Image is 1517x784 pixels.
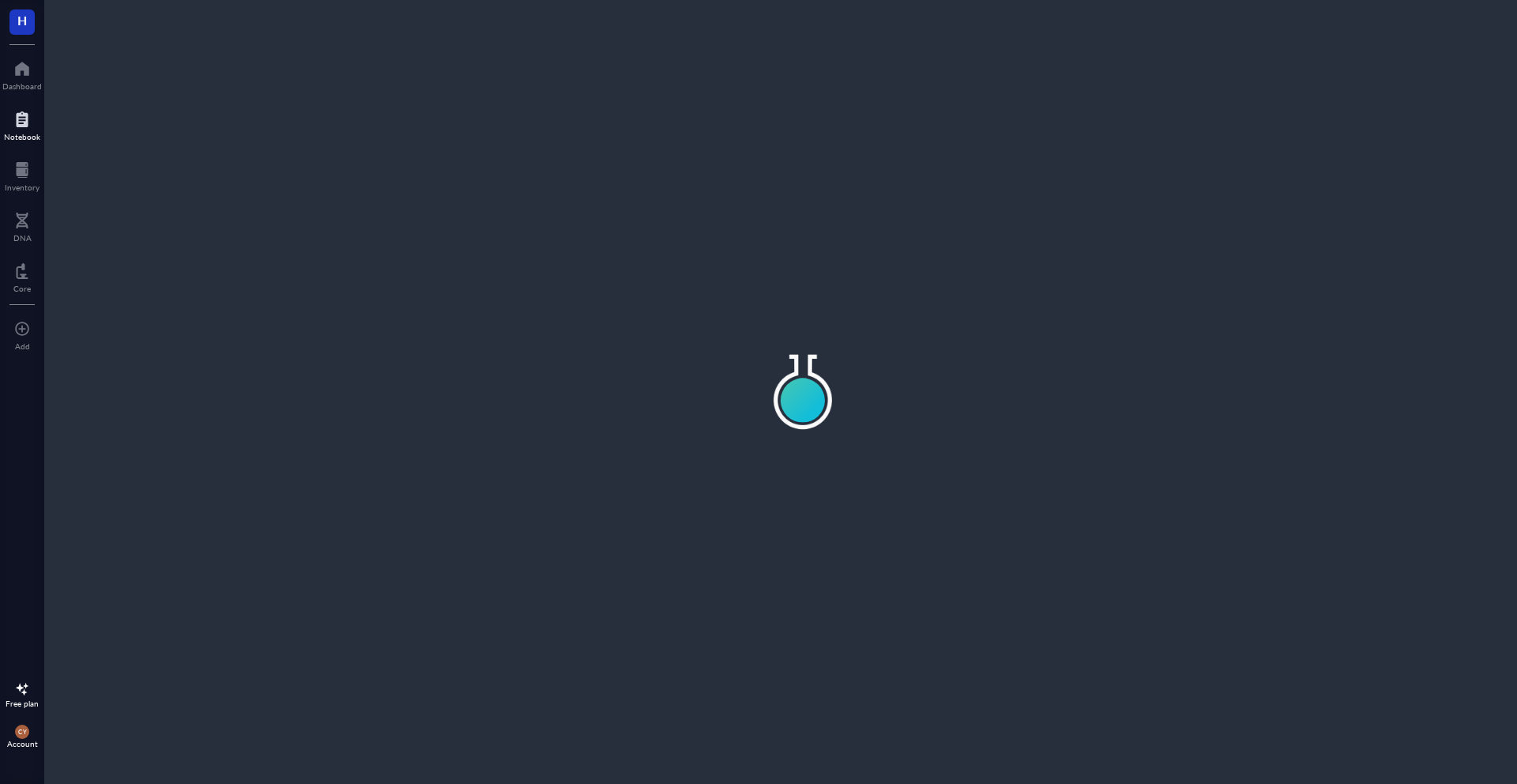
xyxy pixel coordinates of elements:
[13,258,31,293] a: Core
[7,739,38,748] div: Account
[2,81,42,91] div: Dashboard
[13,208,32,243] a: DNA
[4,107,40,141] a: Notebook
[6,699,39,708] div: Free plan
[13,284,31,293] div: Core
[5,157,40,192] a: Inventory
[4,132,40,141] div: Notebook
[13,233,32,243] div: DNA
[15,341,30,351] div: Add
[18,728,26,735] span: CY
[5,183,40,192] div: Inventory
[17,10,27,30] span: H
[2,56,42,91] a: Dashboard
